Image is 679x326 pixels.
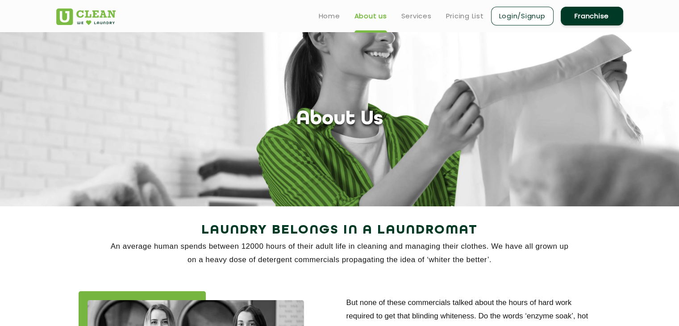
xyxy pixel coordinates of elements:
a: Services [401,11,432,21]
a: About us [354,11,387,21]
a: Pricing List [446,11,484,21]
a: Franchise [561,7,623,25]
h2: Laundry Belongs in a Laundromat [56,220,623,241]
img: UClean Laundry and Dry Cleaning [56,8,116,25]
a: Home [319,11,340,21]
h1: About Us [296,108,383,131]
a: Login/Signup [491,7,554,25]
p: An average human spends between 12000 hours of their adult life in cleaning and managing their cl... [56,240,623,267]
